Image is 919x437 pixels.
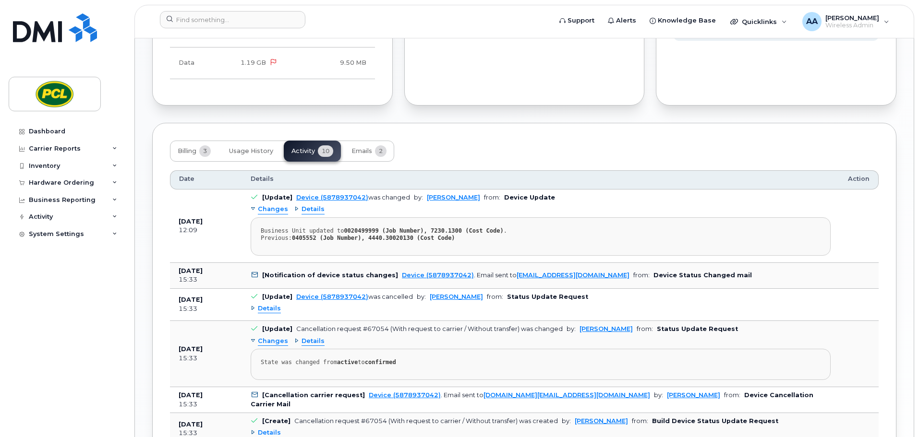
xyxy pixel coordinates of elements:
span: from: [633,272,650,279]
span: Details [258,304,281,313]
b: Device Status Changed mail [653,272,752,279]
span: from: [637,325,653,332]
div: . Email sent to [402,272,629,279]
div: Cancellation request #67054 (With request to carrier / Without transfer) was created [294,417,558,425]
div: . Email sent to [369,391,650,399]
strong: active [337,359,358,366]
b: [DATE] [179,296,203,303]
span: Wireless Admin [825,22,879,29]
a: [PERSON_NAME] [667,391,720,399]
div: 15:33 [179,400,233,409]
span: Details [302,337,325,346]
div: 15:33 [179,305,233,313]
a: [EMAIL_ADDRESS][DOMAIN_NAME] [517,272,629,279]
div: State was changed from to [261,359,821,366]
b: Device Cancellation Carrier Mail [251,391,813,407]
span: Details [251,175,274,183]
span: from: [487,293,503,300]
span: Alerts [616,16,636,25]
span: Billing [178,147,196,155]
td: 9.50 MB [286,47,375,79]
span: Support [568,16,594,25]
span: from: [724,391,740,399]
b: [Notification of device status changes] [262,272,398,279]
span: Emails [351,147,372,155]
a: [PERSON_NAME] [427,194,480,201]
span: Date [179,175,194,183]
a: Device (5878937042) [296,194,368,201]
span: 1.19 GB [241,59,266,66]
a: Alerts [601,11,643,30]
b: [DATE] [179,345,203,353]
span: Changes [258,205,288,214]
input: Find something... [160,11,305,28]
b: [Create] [262,417,290,425]
th: Action [839,170,879,189]
span: by: [417,293,426,300]
a: Support [553,11,601,30]
a: Device (5878937042) [369,391,441,399]
b: Status Update Request [657,325,738,332]
b: [DATE] [179,391,203,399]
span: by: [414,194,423,201]
b: Build Device Status Update Request [652,417,778,425]
span: Details [302,205,325,214]
div: 12:09 [179,226,233,235]
div: 15:33 [179,354,233,363]
span: by: [654,391,663,399]
b: Device Update [504,194,555,201]
a: Device (5878937042) [296,293,368,300]
b: [Cancellation carrier request] [262,391,365,399]
a: [PERSON_NAME] [575,417,628,425]
b: [DATE] [179,267,203,274]
a: [DOMAIN_NAME][EMAIL_ADDRESS][DOMAIN_NAME] [484,391,650,399]
span: AA [806,16,818,27]
div: 15:33 [179,275,233,284]
strong: 0405552 (Job Number), 4440.30020130 (Cost Code) [292,235,455,241]
span: [PERSON_NAME] [825,14,879,22]
td: Data [170,47,209,79]
b: [DATE] [179,421,203,428]
span: 3 [199,145,211,157]
a: [PERSON_NAME] [580,325,633,332]
div: Arslan Ahsan [796,12,896,31]
span: Usage History [229,147,273,155]
strong: confirmed [365,359,396,366]
span: Changes [258,337,288,346]
span: by: [567,325,576,332]
div: Cancellation request #67054 (With request to carrier / Without transfer) was changed [296,325,563,332]
div: Quicklinks [724,12,794,31]
span: Quicklinks [742,18,777,25]
a: Knowledge Base [643,11,723,30]
div: Business Unit updated to . Previous: [261,227,821,242]
div: was cancelled [296,293,413,300]
b: [DATE] [179,218,203,225]
div: was changed [296,194,410,201]
span: from: [484,194,500,201]
b: Status Update Request [507,293,588,300]
span: by: [562,417,571,425]
a: [PERSON_NAME] [430,293,483,300]
b: [Update] [262,293,292,300]
a: Device (5878937042) [402,272,474,279]
b: [Update] [262,325,292,332]
span: 2 [375,145,387,157]
strong: 0020499999 (Job Number), 7230.1300 (Cost Code) [344,227,503,234]
span: Knowledge Base [658,16,716,25]
b: [Update] [262,194,292,201]
span: from: [632,417,648,425]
